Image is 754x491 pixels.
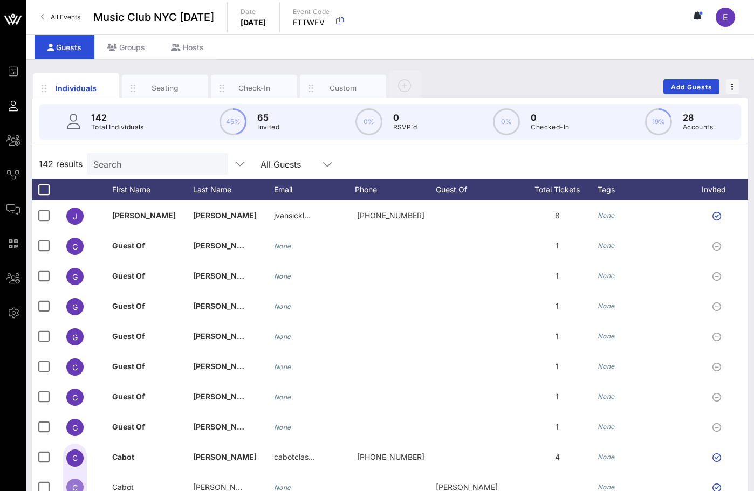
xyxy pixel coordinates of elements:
i: None [598,211,615,219]
p: 0 [393,111,417,124]
div: Email [274,179,355,200]
span: [PERSON_NAME] [193,452,257,461]
i: None [598,332,615,340]
i: None [598,362,615,370]
p: 142 [91,111,144,124]
span: G [72,272,78,281]
p: jvansickl… [274,200,311,231]
span: G [72,333,78,342]
span: G [72,242,78,251]
i: None [274,272,291,280]
div: Groups [94,35,158,59]
div: E [716,8,735,27]
div: Custom [319,83,367,93]
span: J [73,212,77,221]
p: cabotclas… [274,442,315,472]
span: [PERSON_NAME] [193,422,257,431]
div: Individuals [52,82,100,94]
button: Add Guests [663,79,719,94]
div: 1 [517,351,598,382]
i: None [274,302,291,310]
span: G [72,393,78,402]
i: None [274,393,291,401]
span: +19179527173 [357,211,424,220]
span: [PERSON_NAME] [193,331,257,341]
i: None [598,483,615,491]
span: E [723,12,728,23]
span: Guest Of [112,271,145,280]
div: All Guests [261,160,301,169]
i: None [274,423,291,431]
div: Invited [689,179,749,200]
div: 1 [517,382,598,412]
span: [PERSON_NAME] [193,211,257,220]
p: FTTWFV [293,17,330,28]
div: 1 [517,321,598,351]
div: 8 [517,200,598,231]
p: RSVP`d [393,122,417,133]
i: None [598,241,615,250]
div: Hosts [158,35,217,59]
i: None [274,242,291,250]
span: [PERSON_NAME] [193,241,257,250]
span: [PERSON_NAME] [193,271,257,280]
span: All Events [51,13,80,21]
div: Guests [35,35,94,59]
span: Guest Of [112,301,145,310]
span: [PERSON_NAME] [193,301,257,310]
p: 65 [257,111,279,124]
span: Guest Of [112,392,145,401]
span: Guest Of [112,362,145,371]
i: None [274,333,291,341]
div: Phone [355,179,436,200]
div: 4 [517,442,598,472]
span: 142 results [39,157,83,170]
div: Guest Of [436,179,517,200]
i: None [598,453,615,461]
span: Music Club NYC [DATE] [93,9,214,25]
div: 1 [517,231,598,261]
span: G [72,302,78,312]
div: Last Name [193,179,274,200]
span: [PERSON_NAME] [193,392,257,401]
span: Cabot [112,452,134,461]
span: G [72,363,78,372]
i: None [598,302,615,310]
p: 0 [531,111,569,124]
div: First Name [112,179,193,200]
span: [PERSON_NAME] [112,211,176,220]
span: Add Guests [670,83,713,91]
div: Seating [141,83,189,93]
i: None [598,392,615,400]
i: None [598,272,615,280]
p: Total Individuals [91,122,144,133]
span: Guest Of [112,331,145,341]
p: Event Code [293,6,330,17]
p: Checked-In [531,122,569,133]
div: All Guests [254,153,340,175]
span: +15712964165 [357,452,424,461]
div: 1 [517,412,598,442]
p: [DATE] [241,17,266,28]
p: 28 [683,111,713,124]
div: 1 [517,261,598,291]
p: Invited [257,122,279,133]
span: Guest Of [112,241,145,250]
i: None [598,423,615,431]
span: [PERSON_NAME] [193,362,257,371]
p: Accounts [683,122,713,133]
div: 1 [517,291,598,321]
div: Total Tickets [517,179,598,200]
span: G [72,423,78,432]
i: None [274,363,291,371]
span: Guest Of [112,422,145,431]
a: All Events [35,9,87,26]
p: Date [241,6,266,17]
div: Check-In [230,83,278,93]
span: C [72,453,78,462]
div: Tags [598,179,689,200]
